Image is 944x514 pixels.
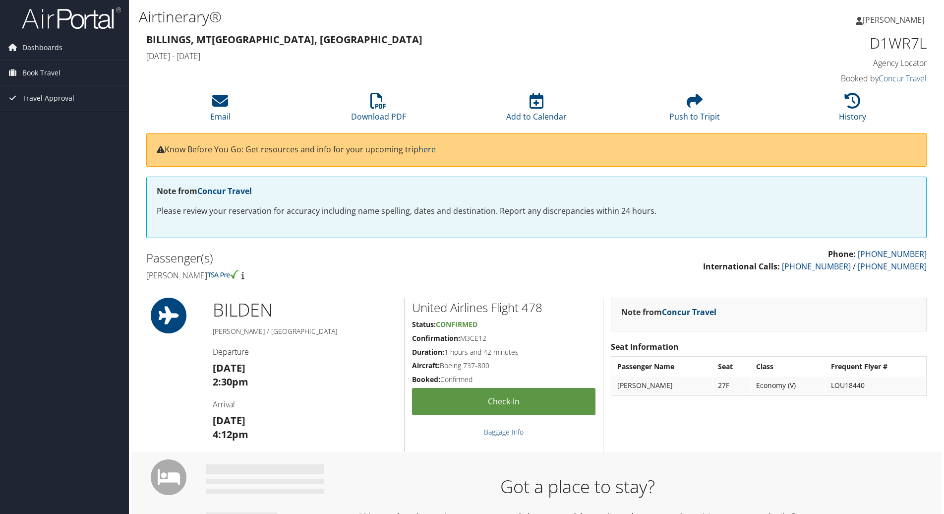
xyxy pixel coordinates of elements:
span: Book Travel [22,61,60,85]
strong: International Calls: [703,261,780,272]
h4: [DATE] - [DATE] [146,51,728,62]
p: Please review your reservation for accuracy including name spelling, dates and destination. Repor... [157,205,916,218]
strong: [DATE] [213,361,245,375]
h1: D1WR7L [743,33,927,54]
span: Confirmed [436,320,477,329]
strong: 4:12pm [213,428,248,441]
a: Email [210,98,231,122]
a: Concur Travel [197,186,252,196]
a: Download PDF [351,98,406,122]
td: [PERSON_NAME] [612,377,712,394]
h1: Airtinerary® [139,6,669,27]
h1: Got a place to stay? [214,474,942,499]
th: Frequent Flyer # [826,358,925,376]
span: [PERSON_NAME] [863,14,924,25]
h1: BIL DEN [213,298,397,322]
a: here [418,144,436,155]
strong: Billings, MT [GEOGRAPHIC_DATA], [GEOGRAPHIC_DATA] [146,33,422,46]
h4: Agency Locator [743,58,927,68]
strong: [DATE] [213,414,245,427]
a: Add to Calendar [506,98,567,122]
th: Class [751,358,825,376]
img: airportal-logo.png [22,6,121,30]
a: [PERSON_NAME] [856,5,934,35]
h2: United Airlines Flight 478 [412,299,595,316]
strong: Phone: [828,249,856,259]
strong: Aircraft: [412,361,440,370]
th: Seat [713,358,750,376]
a: Check-in [412,388,595,415]
td: LOU18440 [826,377,925,394]
td: Economy (V) [751,377,825,394]
h4: Booked by [743,73,927,84]
a: Concur Travel [662,307,716,318]
a: History [839,98,866,122]
span: Travel Approval [22,86,74,111]
h5: 1 hours and 42 minutes [412,347,595,357]
img: tsa-precheck.png [207,270,239,279]
strong: Seat Information [611,341,679,352]
h5: [PERSON_NAME] / [GEOGRAPHIC_DATA] [213,326,397,336]
h4: Departure [213,346,397,357]
a: Baggage Info [484,427,524,437]
h4: Arrival [213,399,397,410]
strong: Status: [412,320,436,329]
strong: Duration: [412,347,444,357]
strong: Note from [621,307,716,318]
h2: Passenger(s) [146,250,529,266]
h5: M3CE12 [412,333,595,343]
h5: Confirmed [412,375,595,385]
h4: [PERSON_NAME] [146,270,529,281]
td: 27F [713,377,750,394]
span: Dashboards [22,35,62,60]
strong: 2:30pm [213,375,248,388]
th: Passenger Name [612,358,712,376]
a: Concur Travel [879,73,927,84]
a: [PHONE_NUMBER] / [PHONE_NUMBER] [782,261,927,272]
p: Know Before You Go: Get resources and info for your upcoming trip [157,143,916,156]
strong: Booked: [412,375,440,384]
h5: Boeing 737-800 [412,361,595,371]
strong: Confirmation: [412,333,460,343]
a: [PHONE_NUMBER] [858,249,927,259]
strong: Note from [157,186,252,196]
a: Push to Tripit [669,98,720,122]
